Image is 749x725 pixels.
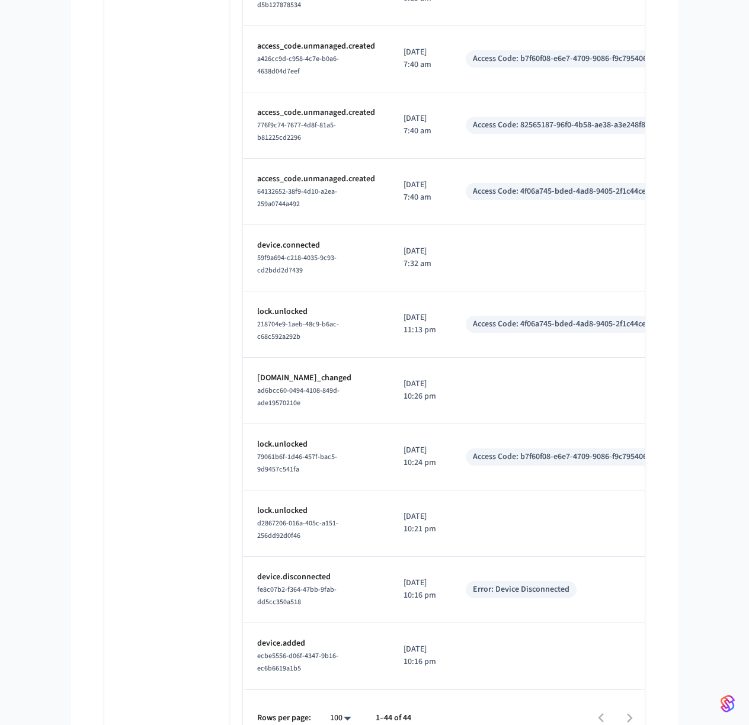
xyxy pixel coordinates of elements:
[257,637,375,650] p: device.added
[404,179,437,204] p: [DATE] 7:40 am
[404,643,437,668] p: [DATE] 10:16 pm
[257,386,340,408] span: ad6bcc60-0494-4108-849d-ade19570210e
[257,40,375,53] p: access_code.unmanaged.created
[257,438,375,451] p: lock.unlocked
[473,119,662,131] div: Access Code: 82565187-96f0-4b58-ae38-a3e248f8959b
[257,107,375,119] p: access_code.unmanaged.created
[404,378,437,403] p: [DATE] 10:26 pm
[257,518,338,541] span: d2867206-016a-405c-a151-256dd92d0f46
[257,239,375,252] p: device.connected
[404,312,437,336] p: [DATE] 11:13 pm
[257,253,337,275] span: 59f9a694-c218-4035-9c93-cd2bdd2d7439
[257,712,311,724] p: Rows per page:
[257,651,338,673] span: ecbe5556-d06f-4347-9b16-ec6b6619a1b5
[473,583,569,596] div: Error: Device Disconnected
[404,46,437,71] p: [DATE] 7:40 am
[473,53,658,65] div: Access Code: b7f60f08-e6e7-4709-9086-f9c795406fb1
[404,511,437,535] p: [DATE] 10:21 pm
[257,571,375,583] p: device.disconnected
[257,452,337,474] span: 79061b6f-1d46-457f-bac5-9d9457c541fa
[257,187,337,209] span: 64132652-38f9-4d10-a2ea-259a0744a492
[721,694,735,713] img: SeamLogoGradient.69752ec5.svg
[404,113,437,137] p: [DATE] 7:40 am
[257,173,375,185] p: access_code.unmanaged.created
[404,245,437,270] p: [DATE] 7:32 am
[473,451,658,463] div: Access Code: b7f60f08-e6e7-4709-9086-f9c795406fb1
[473,185,662,198] div: Access Code: 4f06a745-bded-4ad8-9405-2f1c44ce654a
[376,712,411,724] p: 1–44 of 44
[257,372,375,384] p: [DOMAIN_NAME]_changed
[257,505,375,517] p: lock.unlocked
[404,444,437,469] p: [DATE] 10:24 pm
[257,585,337,607] span: fe8c07b2-f364-47bb-9fab-dd5cc350a518
[257,120,336,143] span: 776f9c74-7677-4d8f-81a5-b81225cd2296
[404,577,437,602] p: [DATE] 10:16 pm
[257,306,375,318] p: lock.unlocked
[257,319,339,342] span: 218704e9-1aeb-48c9-b6ac-c68c592a292b
[473,318,662,331] div: Access Code: 4f06a745-bded-4ad8-9405-2f1c44ce654a
[257,54,339,76] span: a426cc9d-c958-4c7e-b0a6-4638d04d7eef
